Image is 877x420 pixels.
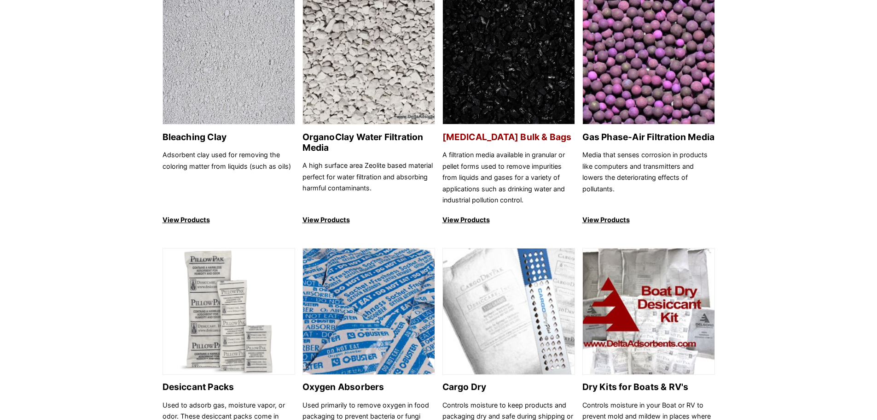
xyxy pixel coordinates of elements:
img: Cargo Dry [443,248,575,375]
h2: OrganoClay Water Filtration Media [302,132,435,153]
img: Oxygen Absorbers [303,248,435,375]
h2: Gas Phase-Air Filtration Media [582,132,715,142]
h2: Oxygen Absorbers [302,382,435,392]
p: A filtration media available in granular or pellet forms used to remove impurities from liquids a... [442,149,575,206]
img: Desiccant Packs [163,248,295,375]
p: View Products [442,214,575,225]
h2: [MEDICAL_DATA] Bulk & Bags [442,132,575,142]
h2: Dry Kits for Boats & RV's [582,382,715,392]
p: View Products [582,214,715,225]
h2: Desiccant Packs [163,382,295,392]
p: A high surface area Zeolite based material perfect for water filtration and absorbing harmful con... [302,160,435,206]
h2: Cargo Dry [442,382,575,392]
img: Dry Kits for Boats & RV's [583,248,714,375]
p: Media that senses corrosion in products like computers and transmitters and lowers the deteriorat... [582,149,715,206]
p: View Products [302,214,435,225]
h2: Bleaching Clay [163,132,295,142]
p: Adsorbent clay used for removing the coloring matter from liquids (such as oils) [163,149,295,206]
p: View Products [163,214,295,225]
